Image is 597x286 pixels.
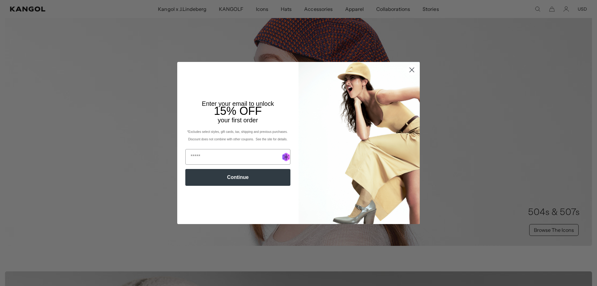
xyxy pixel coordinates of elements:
[218,117,258,124] span: your first order
[298,62,420,224] img: 93be19ad-e773-4382-80b9-c9d740c9197f.jpeg
[214,105,262,117] span: 15% OFF
[202,100,274,107] span: Enter your email to unlock
[185,149,290,165] input: Email
[187,130,289,141] span: *Excludes select styles, gift cards, tax, shipping and previous purchases. Discount does not comb...
[185,169,290,186] button: Continue
[406,64,417,75] button: Close dialog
